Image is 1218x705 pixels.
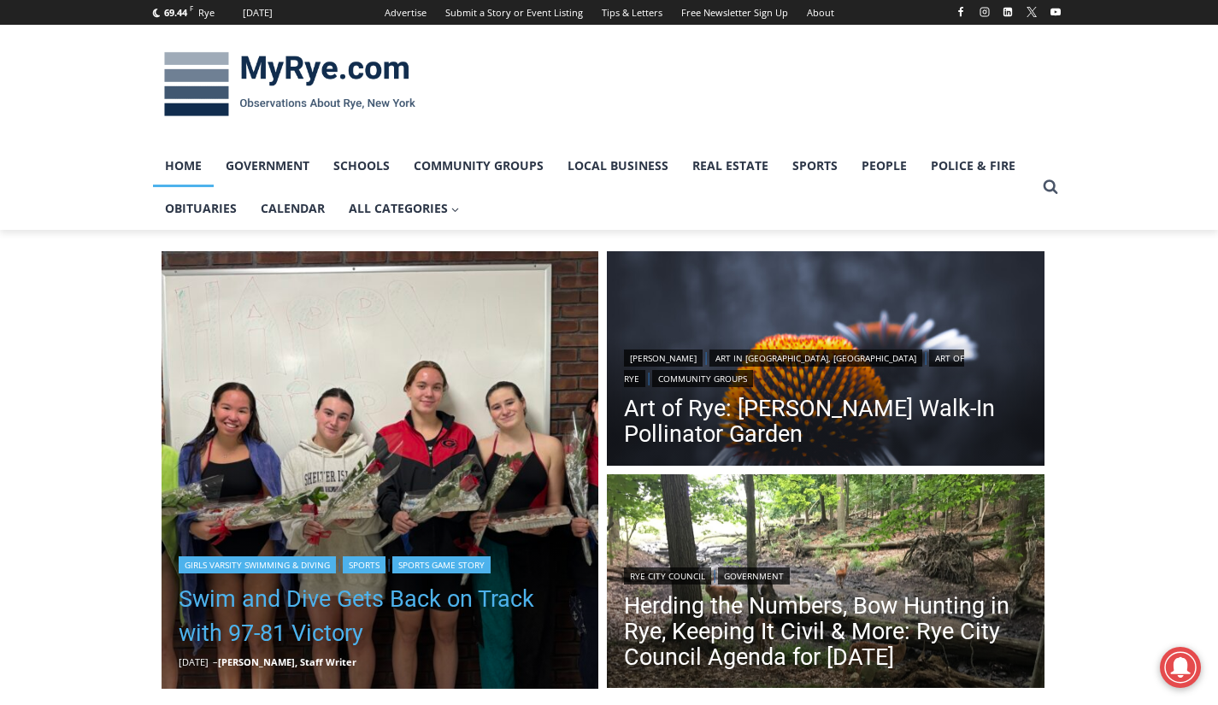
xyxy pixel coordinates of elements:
[214,144,321,187] a: Government
[249,187,337,230] a: Calendar
[1035,172,1066,203] button: View Search Form
[780,144,850,187] a: Sports
[218,655,356,668] a: [PERSON_NAME], Staff Writer
[624,567,711,585] a: Rye City Council
[337,187,472,230] button: Child menu of All Categories
[1045,2,1066,22] a: YouTube
[680,144,780,187] a: Real Estate
[919,144,1027,187] a: Police & Fire
[179,556,336,573] a: Girls Varsity Swimming & Diving
[402,144,556,187] a: Community Groups
[164,6,187,19] span: 69.44
[607,474,1044,693] a: Read More Herding the Numbers, Bow Hunting in Rye, Keeping It Civil & More: Rye City Council Agen...
[624,350,703,367] a: [PERSON_NAME]
[624,593,1027,670] a: Herding the Numbers, Bow Hunting in Rye, Keeping It Civil & More: Rye City Council Agenda for [DATE]
[153,144,1035,231] nav: Primary Navigation
[179,553,582,573] div: | |
[950,2,971,22] a: Facebook
[607,251,1044,470] img: [PHOTO: Edith Read Walk-In Pollinator Garden. Native plants attract bees, butterflies, and hummin...
[607,474,1044,693] img: (PHOTO: Deer in the Rye Marshlands Conservancy. File photo. 2017.)
[850,144,919,187] a: People
[198,5,215,21] div: Rye
[652,370,753,387] a: Community Groups
[243,5,273,21] div: [DATE]
[343,556,385,573] a: Sports
[179,582,582,650] a: Swim and Dive Gets Back on Track with 97-81 Victory
[718,567,790,585] a: Government
[162,251,599,689] img: (PHOTO: Members of the Rye - Rye Neck - Blind Brook Varsity Swim and Dive team fresh from a victo...
[213,655,218,668] span: –
[624,346,1027,387] div: | | |
[153,187,249,230] a: Obituaries
[179,655,209,668] time: [DATE]
[153,40,427,129] img: MyRye.com
[624,396,1027,447] a: Art of Rye: [PERSON_NAME] Walk-In Pollinator Garden
[321,144,402,187] a: Schools
[1021,2,1042,22] a: X
[607,251,1044,470] a: Read More Art of Rye: Edith Read Walk-In Pollinator Garden
[997,2,1018,22] a: Linkedin
[709,350,922,367] a: Art in [GEOGRAPHIC_DATA], [GEOGRAPHIC_DATA]
[974,2,995,22] a: Instagram
[190,3,193,13] span: F
[624,564,1027,585] div: |
[153,144,214,187] a: Home
[162,251,599,689] a: Read More Swim and Dive Gets Back on Track with 97-81 Victory
[556,144,680,187] a: Local Business
[392,556,491,573] a: Sports Game Story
